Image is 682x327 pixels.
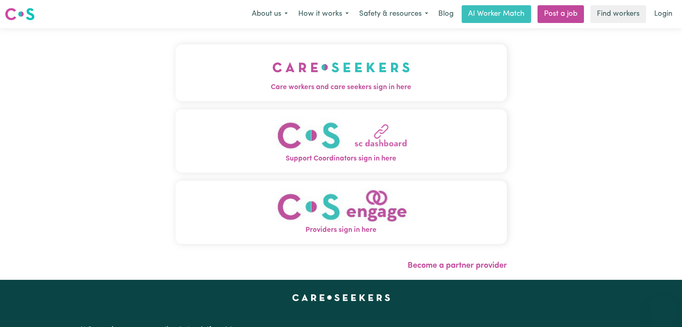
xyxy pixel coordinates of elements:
[462,5,531,23] a: AI Worker Match
[408,262,507,270] a: Become a partner provider
[176,44,507,101] button: Care workers and care seekers sign in here
[176,154,507,164] span: Support Coordinators sign in here
[590,5,646,23] a: Find workers
[292,294,390,301] a: Careseekers home page
[538,5,584,23] a: Post a job
[247,6,293,23] button: About us
[649,5,677,23] a: Login
[176,109,507,172] button: Support Coordinators sign in here
[433,5,458,23] a: Blog
[354,6,433,23] button: Safety & resources
[176,180,507,244] button: Providers sign in here
[5,7,35,21] img: Careseekers logo
[5,5,35,23] a: Careseekers logo
[176,225,507,235] span: Providers sign in here
[176,82,507,93] span: Care workers and care seekers sign in here
[650,295,676,321] iframe: Button to launch messaging window
[293,6,354,23] button: How it works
